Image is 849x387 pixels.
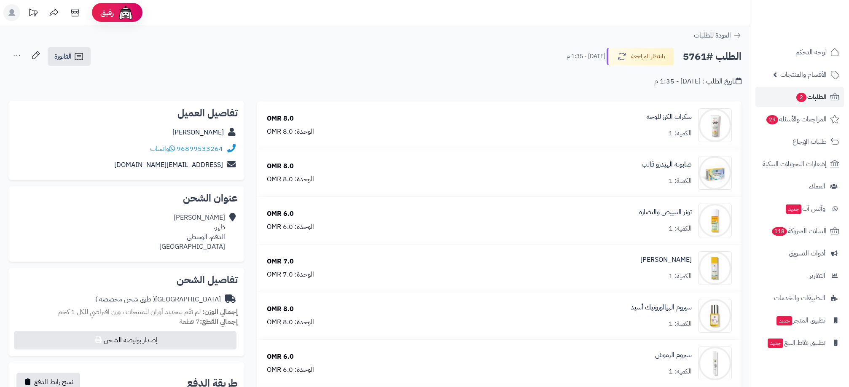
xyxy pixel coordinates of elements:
[15,108,238,118] h2: تفاصيل العميل
[267,352,294,362] div: 6.0 OMR
[789,247,825,259] span: أدوات التسويق
[172,127,224,137] a: [PERSON_NAME]
[755,243,844,263] a: أدوات التسويق
[639,207,692,217] a: تونر التبييض والنضارة
[780,69,827,81] span: الأقسام والمنتجات
[267,161,294,171] div: 8.0 OMR
[755,132,844,152] a: طلبات الإرجاع
[48,47,91,66] a: الفاتورة
[114,160,223,170] a: [EMAIL_ADDRESS][DOMAIN_NAME]
[755,87,844,107] a: الطلبات2
[755,266,844,286] a: التقارير
[699,204,731,237] img: 1739577595-cm51khrme0n1z01klhcir4seo_WHITING_TONER-01-90x90.jpg
[267,317,314,327] div: الوحدة: 8.0 OMR
[58,307,201,317] span: لم تقم بتحديد أوزان للمنتجات ، وزن افتراضي للكل 1 كجم
[766,113,827,125] span: المراجعات والأسئلة
[202,307,238,317] strong: إجمالي الوزن:
[267,304,294,314] div: 8.0 OMR
[669,271,692,281] div: الكمية: 1
[95,295,221,304] div: [GEOGRAPHIC_DATA]
[755,176,844,196] a: العملاء
[267,114,294,124] div: 8.0 OMR
[669,224,692,234] div: الكمية: 1
[642,160,692,169] a: صابونة الهيدرو قالب
[768,339,783,348] span: جديد
[795,91,827,103] span: الطلبات
[14,331,236,349] button: إصدار بوليصة الشحن
[809,270,825,282] span: التقارير
[699,156,731,190] img: 1739573119-cm52f9dep0njo01kla0z30oeq_hydro_soap-01-90x90.jpg
[755,221,844,241] a: السلات المتروكة118
[54,51,72,62] span: الفاتورة
[776,316,792,325] span: جديد
[785,203,825,215] span: وآتس آب
[654,77,742,86] div: تاريخ الطلب : [DATE] - 1:35 م
[655,350,692,360] a: سيروم الرموش
[766,115,778,124] span: 29
[669,367,692,376] div: الكمية: 1
[669,319,692,329] div: الكمية: 1
[786,204,801,214] span: جديد
[793,136,827,148] span: طلبات الإرجاع
[640,255,692,265] a: [PERSON_NAME]
[567,52,605,61] small: [DATE] - 1:35 م
[15,193,238,203] h2: عنوان الشحن
[267,222,314,232] div: الوحدة: 6.0 OMR
[100,8,114,18] span: رفيق
[159,213,225,251] div: [PERSON_NAME] ظهر، الدقم، الوسطى [GEOGRAPHIC_DATA]
[755,288,844,308] a: التطبيقات والخدمات
[795,46,827,58] span: لوحة التحكم
[694,30,742,40] a: العودة للطلبات
[772,227,787,236] span: 118
[647,112,692,122] a: سكراب الكرز للوجه
[669,176,692,186] div: الكمية: 1
[796,93,806,102] span: 2
[755,109,844,129] a: المراجعات والأسئلة29
[267,270,314,279] div: الوحدة: 7.0 OMR
[669,129,692,138] div: الكمية: 1
[683,48,742,65] h2: الطلب #5761
[792,23,841,40] img: logo-2.png
[267,257,294,266] div: 7.0 OMR
[755,333,844,353] a: تطبيق نقاط البيعجديد
[15,275,238,285] h2: تفاصيل الشحن
[180,317,238,327] small: 7 قطعة
[755,154,844,174] a: إشعارات التحويلات البنكية
[34,377,73,387] span: نسخ رابط الدفع
[694,30,731,40] span: العودة للطلبات
[699,347,731,380] img: 1739580443-cm52d9fdg0ng001kl7cklf4mi_NANO_LASH-01-90x90.jpg
[267,127,314,137] div: الوحدة: 8.0 OMR
[755,42,844,62] a: لوحة التحكم
[267,365,314,375] div: الوحدة: 6.0 OMR
[117,4,134,21] img: ai-face.png
[267,209,294,219] div: 6.0 OMR
[699,299,731,333] img: 1739578643-cm516f0fm0mpe01kl9e8k1mvk_H_SEURM-09-90x90.jpg
[774,292,825,304] span: التطبيقات والخدمات
[755,310,844,331] a: تطبيق المتجرجديد
[177,144,223,154] a: 96899533264
[699,251,731,285] img: 1739578407-cm52ejt6m0ni401kl3jol0g1m_MOISTURIZER-01-90x90.jpg
[771,225,827,237] span: السلات المتروكة
[150,144,175,154] a: واتساب
[200,317,238,327] strong: إجمالي القطع:
[776,314,825,326] span: تطبيق المتجر
[607,48,674,65] button: بانتظار المراجعة
[763,158,827,170] span: إشعارات التحويلات البنكية
[95,294,155,304] span: ( طرق شحن مخصصة )
[631,303,692,312] a: سيروم الهيالورونيك أسيد
[767,337,825,349] span: تطبيق نقاط البيع
[267,175,314,184] div: الوحدة: 8.0 OMR
[755,199,844,219] a: وآتس آبجديد
[22,4,43,23] a: تحديثات المنصة
[699,108,731,142] img: 1739572853-cm5o8j8wv00ds01n3eshk8ty1_cherry-90x90.png
[809,180,825,192] span: العملاء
